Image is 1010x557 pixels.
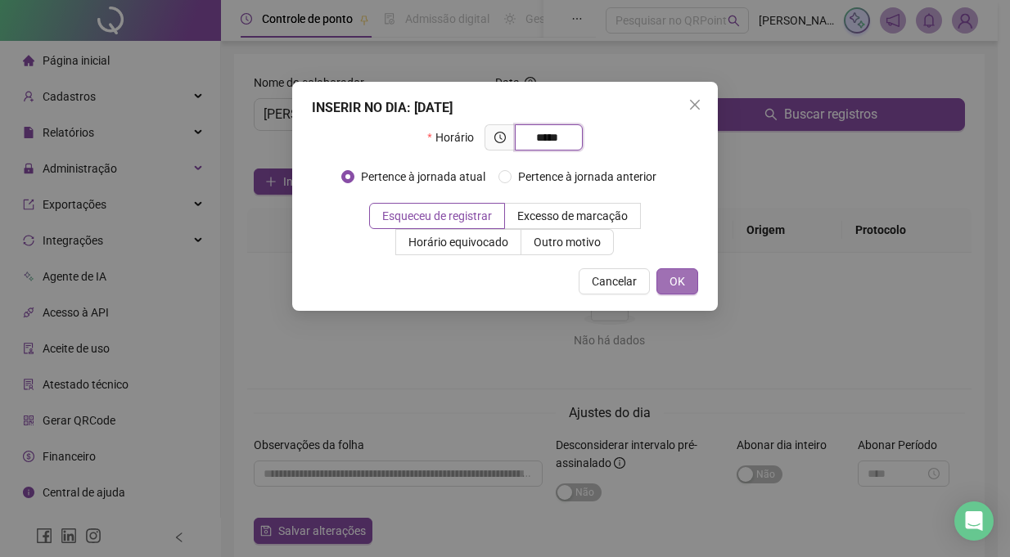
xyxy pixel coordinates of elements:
span: Pertence à jornada atual [354,168,492,186]
span: Excesso de marcação [517,209,628,222]
button: OK [656,268,698,294]
span: Esqueceu de registrar [382,209,492,222]
div: Open Intercom Messenger [954,501,994,541]
button: Close [682,92,708,118]
span: OK [670,272,685,290]
span: Outro motivo [534,236,601,249]
span: Cancelar [592,272,637,290]
div: INSERIR NO DIA : [DATE] [312,98,698,118]
label: Horário [427,124,484,150]
span: Pertence à jornada anterior [512,168,663,186]
span: close [688,98,701,111]
span: Horário equivocado [408,236,508,249]
button: Cancelar [579,268,650,294]
span: clock-circle [494,132,506,143]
